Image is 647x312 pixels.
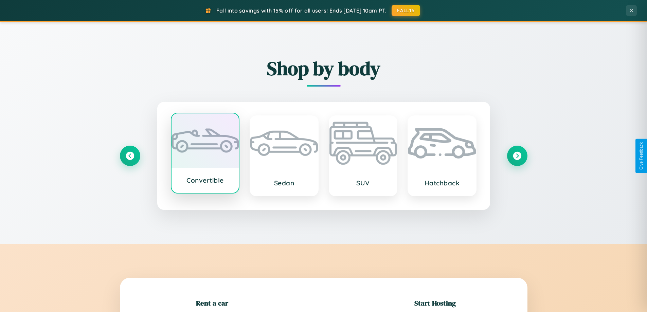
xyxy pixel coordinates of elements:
[415,179,469,187] h3: Hatchback
[414,298,456,308] h2: Start Hosting
[257,179,311,187] h3: Sedan
[178,176,232,184] h3: Convertible
[336,179,390,187] h3: SUV
[196,298,228,308] h2: Rent a car
[216,7,387,14] span: Fall into savings with 15% off for all users! Ends [DATE] 10am PT.
[120,55,527,81] h2: Shop by body
[392,5,420,16] button: FALL15
[639,142,644,170] div: Give Feedback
